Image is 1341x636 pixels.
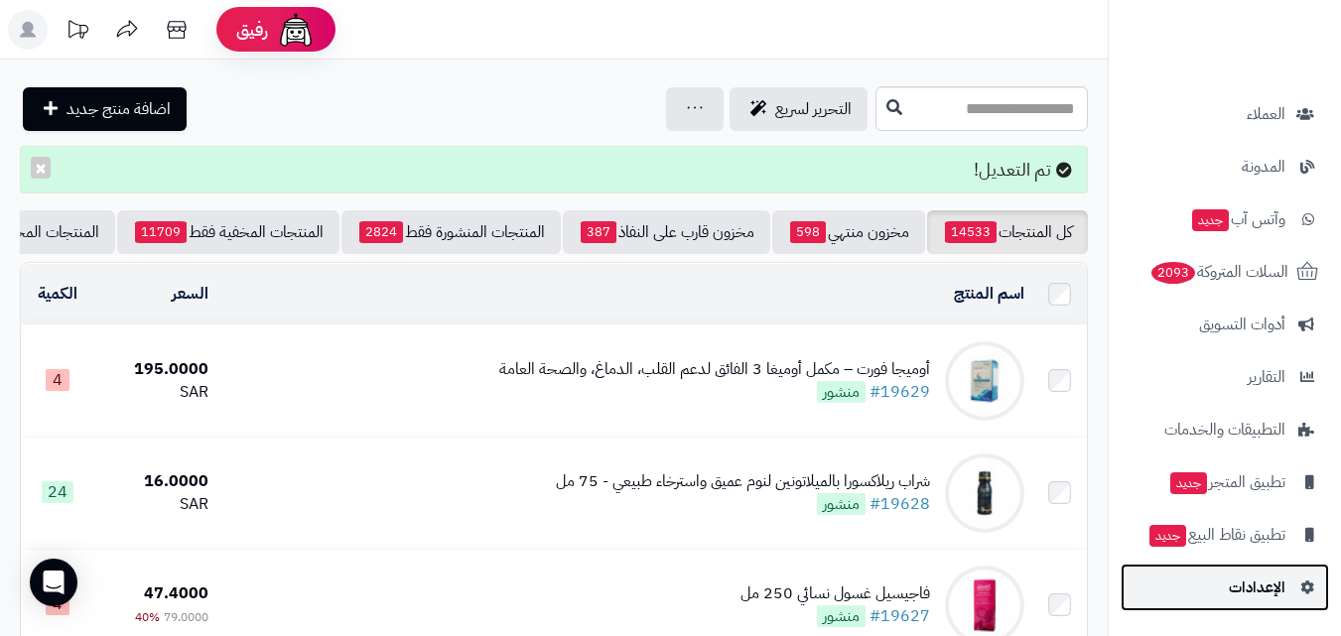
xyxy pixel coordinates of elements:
span: رفيق [236,18,268,42]
span: السلات المتروكة [1149,258,1288,286]
span: اضافة منتج جديد [67,97,171,121]
span: تطبيق نقاط البيع [1147,521,1285,549]
a: التطبيقات والخدمات [1121,406,1329,453]
span: منشور [817,381,866,403]
span: 24 [42,481,73,503]
span: 40% [135,608,160,626]
img: website_grey.svg [32,52,48,67]
span: جديد [1192,209,1229,231]
a: الإعدادات [1121,564,1329,611]
span: 14533 [945,221,997,243]
a: التحرير لسريع [730,87,868,131]
a: المنتجات المنشورة فقط2824 [341,210,561,254]
span: 387 [581,221,616,243]
img: logo_orange.svg [32,32,48,48]
a: وآتس آبجديد [1121,195,1329,243]
span: أدوات التسويق [1199,311,1285,338]
span: منشور [817,605,866,627]
span: 79.0000 [164,608,208,626]
span: 598 [790,221,826,243]
span: جديد [1149,525,1186,547]
div: v 4.0.25 [56,32,97,48]
div: Domain Overview [75,117,178,130]
a: #19628 [870,492,930,516]
span: العملاء [1247,100,1285,128]
a: الكمية [38,282,77,306]
div: 16.0000 [102,470,208,493]
span: 47.4000 [144,581,208,605]
span: منشور [817,493,866,515]
span: التحرير لسريع [775,97,852,121]
a: اسم المنتج [954,282,1024,306]
a: مخزون قارب على النفاذ387 [563,210,770,254]
div: 195.0000 [102,358,208,381]
span: تطبيق المتجر [1168,468,1285,496]
a: المنتجات المخفية فقط11709 [117,210,339,254]
div: تم التعديل! [20,146,1088,193]
div: SAR [102,493,208,516]
img: أوميجا فورت – مكمل أوميغا 3 الفائق لدعم القلب، الدماغ، والصحة العامة [945,341,1024,421]
span: 4 [46,369,69,391]
img: tab_keywords_by_traffic_grey.svg [198,115,213,131]
a: كل المنتجات14533 [927,210,1088,254]
div: Domain: [DOMAIN_NAME] [52,52,218,67]
a: #19627 [870,604,930,628]
a: اضافة منتج جديد [23,87,187,131]
img: شراب ريلاكسورا بالميلاتونين لنوم عميق واسترخاء طبيعي - 75 مل [945,453,1024,533]
span: التقارير [1248,363,1285,391]
img: ai-face.png [276,10,316,50]
a: المدونة [1121,143,1329,191]
div: فاجيسيل غسول نسائي 250 مل [740,582,930,605]
img: tab_domain_overview_orange.svg [54,115,69,131]
button: × [31,157,51,179]
div: شراب ريلاكسورا بالميلاتونين لنوم عميق واسترخاء طبيعي - 75 مل [556,470,930,493]
div: Keywords by Traffic [219,117,335,130]
a: التقارير [1121,353,1329,401]
div: SAR [102,381,208,404]
a: #19629 [870,380,930,404]
span: الإعدادات [1229,573,1285,601]
a: السعر [172,282,208,306]
a: تطبيق نقاط البيعجديد [1121,511,1329,559]
div: أوميجا فورت – مكمل أوميغا 3 الفائق لدعم القلب، الدماغ، والصحة العامة [499,358,930,381]
span: 2824 [359,221,403,243]
a: تطبيق المتجرجديد [1121,458,1329,506]
a: العملاء [1121,90,1329,138]
a: السلات المتروكة2093 [1121,248,1329,296]
a: مخزون منتهي598 [772,210,925,254]
a: تحديثات المنصة [53,10,102,55]
a: أدوات التسويق [1121,301,1329,348]
span: المدونة [1242,153,1285,181]
span: 4 [46,593,69,615]
div: Open Intercom Messenger [30,559,77,606]
span: التطبيقات والخدمات [1164,416,1285,444]
span: وآتس آب [1190,205,1285,233]
span: 2093 [1151,262,1195,284]
span: 11709 [135,221,187,243]
span: جديد [1170,472,1207,494]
